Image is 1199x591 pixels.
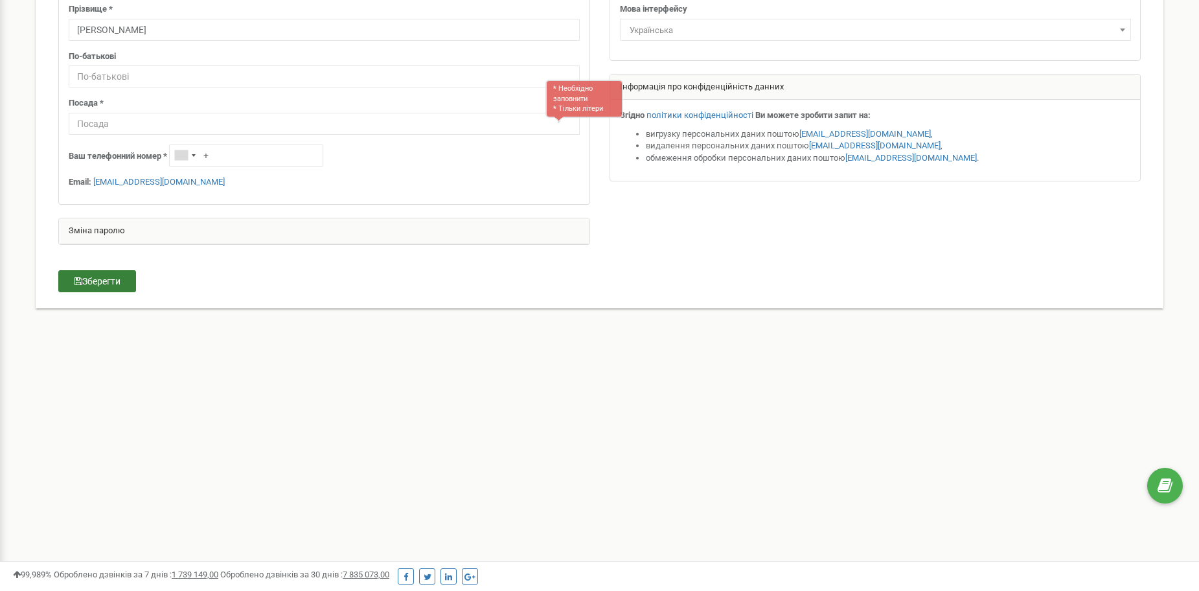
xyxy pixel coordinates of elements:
[610,75,1141,100] div: Інформація про конфіденційність данних
[69,97,104,110] label: Посада *
[169,145,323,167] input: +1-800-555-55-55
[343,570,389,579] u: 7 835 073,00
[69,150,167,163] label: Ваш телефонний номер *
[13,570,52,579] span: 99,989%
[69,113,580,135] input: Посада
[646,110,753,120] a: політики конфіденційності
[620,3,687,16] label: Мова інтерфейсу
[170,145,200,166] div: Telephone country code
[799,129,931,139] a: [EMAIL_ADDRESS][DOMAIN_NAME]
[54,570,218,579] span: Оброблено дзвінків за 7 днів :
[59,218,589,244] div: Зміна паролю
[69,51,116,63] label: По-батькові
[220,570,389,579] span: Оброблено дзвінків за 30 днів :
[172,570,218,579] u: 1 739 149,00
[646,128,1131,141] li: вигрузку персональних даних поштою ,
[545,80,623,118] div: * Необхідно заповнити * Тільки літери
[620,110,645,120] strong: Згідно
[69,3,113,16] label: Прізвище *
[69,177,91,187] strong: Email:
[755,110,871,120] strong: Ви можете зробити запит на:
[646,140,1131,152] li: видалення персональних даних поштою ,
[845,153,977,163] a: [EMAIL_ADDRESS][DOMAIN_NAME]
[69,65,580,87] input: По-батькові
[69,19,580,41] input: Прізвище
[646,152,1131,165] li: обмеження обробки персональних даних поштою .
[624,21,1126,40] span: Українська
[93,177,225,187] a: [EMAIL_ADDRESS][DOMAIN_NAME]
[58,270,136,292] button: Зберегти
[620,19,1131,41] span: Українська
[809,141,941,150] a: [EMAIL_ADDRESS][DOMAIN_NAME]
